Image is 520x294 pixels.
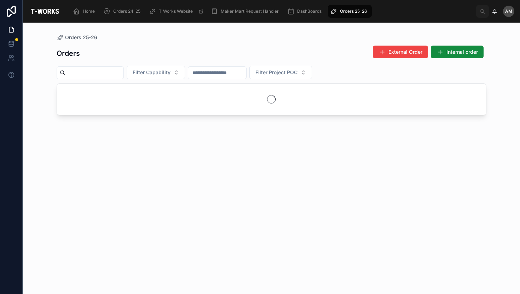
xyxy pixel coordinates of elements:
span: Home [83,8,95,14]
button: External Order [373,46,428,58]
h1: Orders [57,48,80,58]
a: Home [71,5,100,18]
a: Maker Mart Request Handler [209,5,284,18]
span: Orders 25-26 [65,34,97,41]
span: am [505,8,512,14]
a: Orders 24-25 [101,5,145,18]
span: Orders 25-26 [340,8,367,14]
button: Select Button [127,66,185,79]
span: Filter Capability [133,69,171,76]
span: Filter Project POC [255,69,297,76]
span: Orders 24-25 [113,8,140,14]
a: Orders 25-26 [57,34,97,41]
span: Maker Mart Request Handler [221,8,279,14]
img: App logo [28,6,62,17]
a: Orders 25-26 [328,5,372,18]
span: External Order [388,48,422,55]
div: scrollable content [67,4,476,19]
span: Internal order [446,48,478,55]
a: T-Works Website [147,5,207,18]
button: Select Button [249,66,312,79]
span: DashBoards [297,8,322,14]
span: T-Works Website [159,8,193,14]
button: Internal order [431,46,484,58]
a: DashBoards [285,5,327,18]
